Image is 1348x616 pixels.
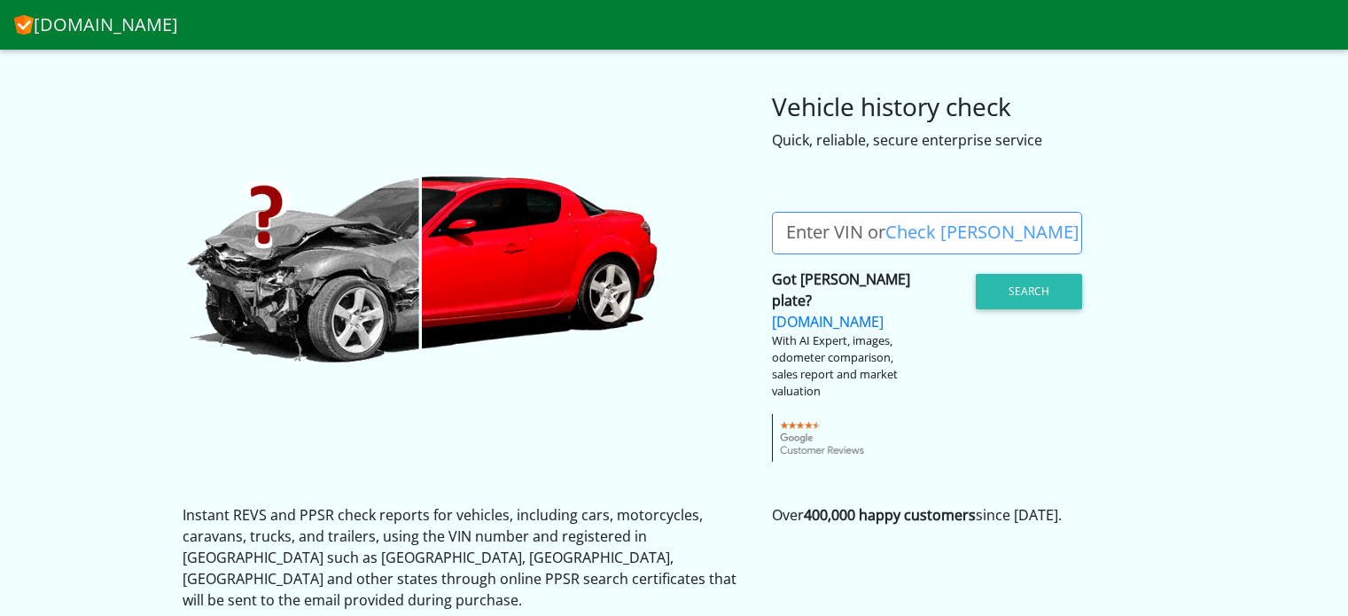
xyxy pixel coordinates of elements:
[772,212,1094,254] label: Enter VIN or
[14,7,178,43] a: [DOMAIN_NAME]
[804,505,976,525] strong: 400,000 happy customers
[976,274,1082,309] button: Search
[772,414,874,462] img: gcr-badge-transparent.png.pagespeed.ce.05XcFOhvEz.png
[772,312,884,331] a: [DOMAIN_NAME]
[772,504,1166,526] p: Over since [DATE].
[14,12,34,35] img: CheckVIN.com.au logo
[885,220,1079,244] a: Check [PERSON_NAME]
[183,504,745,611] p: Instant REVS and PPSR check reports for vehicles, including cars, motorcycles, caravans, trucks, ...
[772,129,1166,151] div: Quick, reliable, secure enterprise service
[772,332,914,401] div: With AI Expert, images, odometer comparison, sales report and market valuation
[772,92,1166,122] h3: Vehicle history check
[183,172,661,366] img: CheckVIN
[772,269,910,310] strong: Got [PERSON_NAME] plate?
